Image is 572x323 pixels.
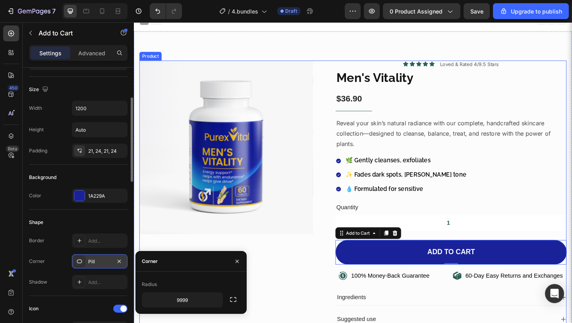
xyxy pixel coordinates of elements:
div: Add... [88,237,126,245]
div: Corner [142,258,158,265]
div: Pill [88,258,111,265]
iframe: Design area [134,22,572,323]
span: Save [470,8,483,15]
div: Undo/Redo [150,3,182,19]
button: Add to cart [219,237,471,263]
div: Shadow [29,278,47,286]
p: ✨ Fades dark spots, [PERSON_NAME] tone [230,162,361,170]
div: Icon [29,305,39,312]
div: 450 [8,85,19,91]
div: Add to Cart [229,226,258,233]
p: Settings [39,49,62,57]
div: Width [29,105,42,112]
p: Loved & Rated 4/9.5 Stars [333,42,397,49]
div: Quantity [219,197,471,206]
p: 7 [52,6,56,16]
span: 0 product assigned [390,7,443,16]
input: Auto [72,123,127,137]
div: 1A229A [88,193,126,200]
p: Add to Cart [39,28,106,38]
div: Radius [142,281,157,288]
div: Beta [6,146,19,152]
p: Ingredients [221,295,252,304]
p: Reveal your skin’s natural radiance with our complete, handcrafted skincare collection—designed t... [220,104,470,138]
button: 7 [3,3,59,19]
div: Open Intercom Messenger [545,284,564,303]
p: Advanced [78,49,105,57]
h1: Men's Vitality [219,51,471,70]
div: $36.90 [219,76,471,90]
div: Padding [29,147,47,154]
p: 60-Day Easy Returns and Exchanges [361,272,467,280]
span: Draft [285,8,297,15]
div: Product [8,33,29,40]
div: Add to cart [319,245,371,255]
button: Upgrade to publish [493,3,569,19]
div: Background [29,174,56,181]
div: Border [29,237,44,244]
input: Auto [72,101,127,115]
button: 0 product assigned [383,3,460,19]
input: Auto [142,293,222,307]
p: 💧 Formulated for sensitive [230,177,361,186]
div: Color [29,192,41,199]
span: 4.bundles [232,7,258,16]
p: 🌿 Gently cleanses, exfoliates [230,146,361,155]
div: Upgrade to publish [500,7,562,16]
div: Size [29,84,50,95]
span: / [228,7,230,16]
button: Save [464,3,490,19]
div: Add... [88,279,126,286]
div: Shape [29,219,43,226]
div: 21, 24, 21, 24 [88,148,126,155]
div: Corner [29,258,45,265]
input: quantity [219,209,471,227]
div: Height [29,126,44,133]
p: 100% Money-Back Guarantee [236,272,321,280]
